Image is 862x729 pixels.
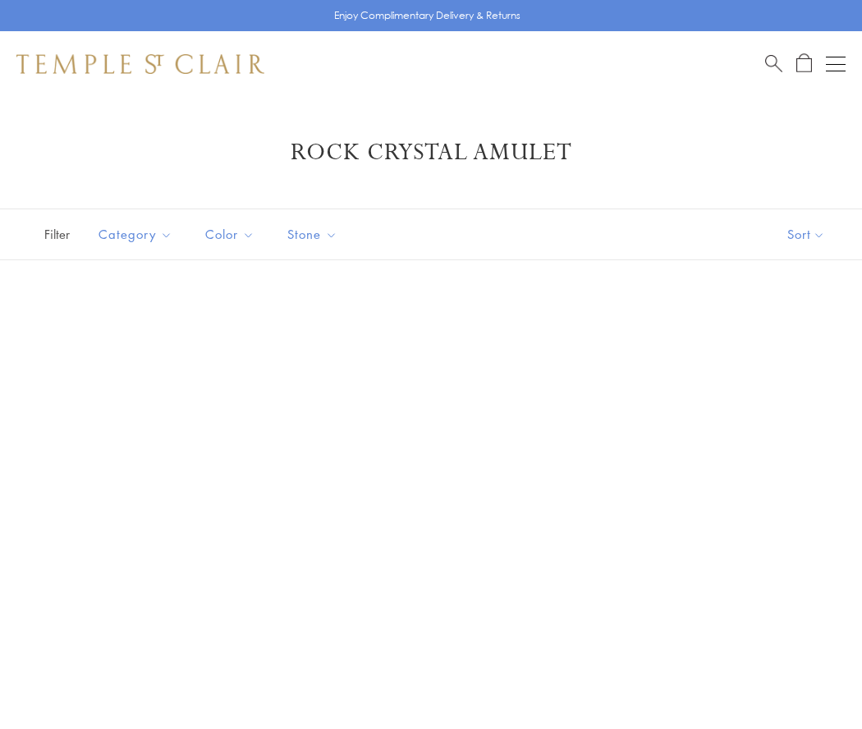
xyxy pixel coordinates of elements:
[193,216,267,253] button: Color
[86,216,185,253] button: Category
[765,53,782,74] a: Search
[41,138,821,167] h1: Rock Crystal Amulet
[197,224,267,245] span: Color
[279,224,350,245] span: Stone
[796,53,812,74] a: Open Shopping Bag
[826,54,846,74] button: Open navigation
[334,7,520,24] p: Enjoy Complimentary Delivery & Returns
[90,224,185,245] span: Category
[275,216,350,253] button: Stone
[16,54,264,74] img: Temple St. Clair
[750,209,862,259] button: Show sort by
